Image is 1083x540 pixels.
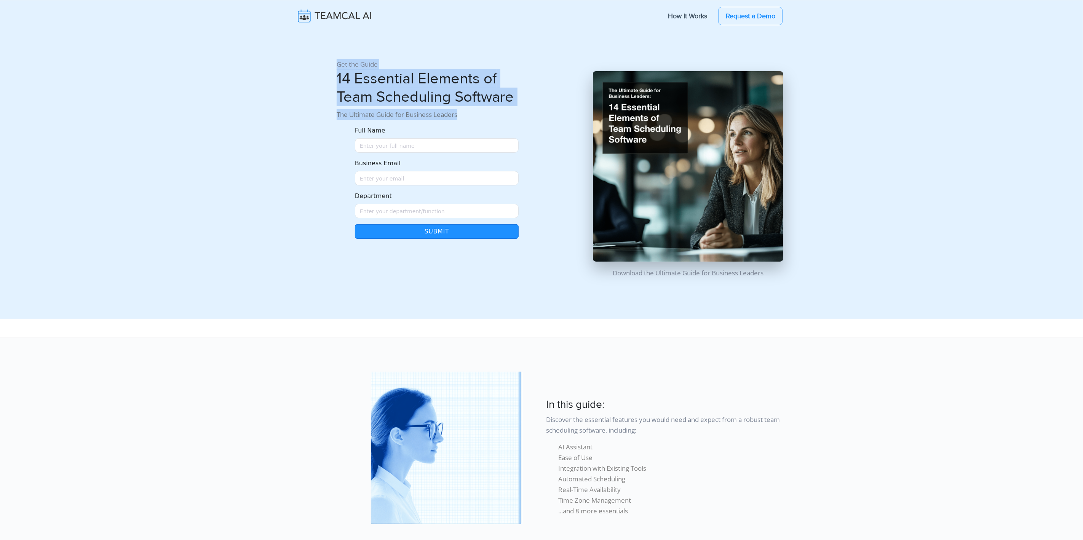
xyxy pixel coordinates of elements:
[660,8,715,24] a: How It Works
[558,484,788,495] li: Real-Time Availability
[337,70,537,106] h1: 14 Essential Elements of Team Scheduling Software
[588,262,788,278] p: Download the Ultimate Guide for Business Leaders
[546,398,788,411] h3: In this guide:
[355,192,392,201] label: Department
[558,506,788,516] li: ...and 8 more essentials
[546,414,788,436] p: Discover the essential features you would need and expect from a robust team scheduling software,...
[593,71,783,262] img: pic
[371,372,523,524] img: pic
[558,495,788,506] li: Time Zone Management
[337,59,537,70] p: Get the Guide
[355,126,385,135] label: Full Name
[337,109,537,120] p: The Ultimate Guide for Business Leaders
[558,474,788,484] li: Automated Scheduling
[558,442,788,452] li: AI Assistant
[355,204,519,218] input: Enter your department/function
[355,138,519,153] input: Name must only contain letters and spaces
[355,171,519,185] input: Enter your email
[558,463,788,474] li: Integration with Existing Tools
[355,224,519,239] button: Submit
[719,7,783,25] a: Request a Demo
[558,452,788,463] li: Ease of Use
[355,159,401,168] label: Business Email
